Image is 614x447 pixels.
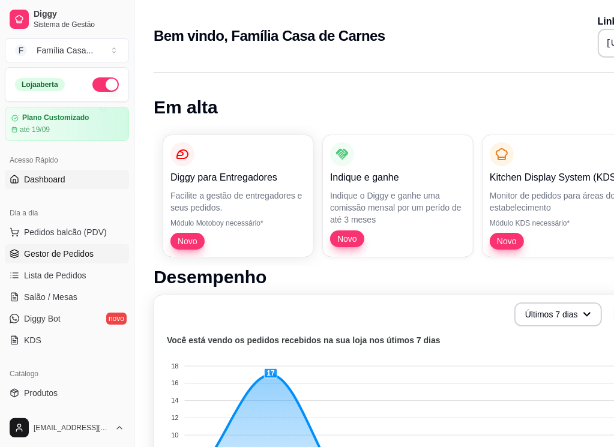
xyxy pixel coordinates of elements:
a: Dashboard [5,170,129,189]
button: [EMAIL_ADDRESS][DOMAIN_NAME] [5,413,129,442]
a: Diggy Botnovo [5,309,129,328]
div: Acesso Rápido [5,151,129,170]
a: Produtos [5,383,129,403]
p: Diggy para Entregadores [170,170,306,185]
span: Diggy Bot [24,313,61,325]
button: Pedidos balcão (PDV) [5,223,129,242]
a: Plano Customizadoaté 19/09 [5,107,129,141]
button: Select a team [5,38,129,62]
a: Gestor de Pedidos [5,244,129,263]
article: até 19/09 [20,125,50,134]
span: Dashboard [24,173,65,185]
span: Produtos [24,387,58,399]
p: Módulo Motoboy necessário* [170,218,306,228]
button: Diggy para EntregadoresFacilite a gestão de entregadores e seus pedidos.Módulo Motoboy necessário... [163,135,313,257]
span: Novo [333,233,362,245]
span: Gestor de Pedidos [24,248,94,260]
button: Alterar Status [92,77,119,92]
span: Novo [492,235,522,247]
a: Complementos [5,405,129,424]
tspan: 12 [171,414,178,421]
div: Dia a dia [5,203,129,223]
span: Novo [173,235,202,247]
a: Salão / Mesas [5,287,129,307]
tspan: 16 [171,380,178,387]
a: Lista de Pedidos [5,266,129,285]
span: [EMAIL_ADDRESS][DOMAIN_NAME] [34,423,110,433]
tspan: 14 [171,397,178,404]
h2: Bem vindo, Família Casa de Carnes [154,26,385,46]
span: Diggy [34,9,124,20]
span: Salão / Mesas [24,291,77,303]
p: Indique e ganhe [330,170,466,185]
span: F [15,44,27,56]
span: Sistema de Gestão [34,20,124,29]
tspan: 10 [171,431,178,439]
button: Indique e ganheIndique o Diggy e ganhe uma comissão mensal por um perído de até 3 mesesNovo [323,135,473,257]
p: Indique o Diggy e ganhe uma comissão mensal por um perído de até 3 meses [330,190,466,226]
div: Catálogo [5,364,129,383]
div: Loja aberta [15,78,65,91]
tspan: 18 [171,362,178,370]
p: Facilite a gestão de entregadores e seus pedidos. [170,190,306,214]
div: Família Casa ... [37,44,93,56]
span: Pedidos balcão (PDV) [24,226,107,238]
text: Você está vendo os pedidos recebidos na sua loja nos útimos 7 dias [167,336,441,346]
button: Últimos 7 dias [514,302,602,326]
span: KDS [24,334,41,346]
span: Lista de Pedidos [24,269,86,281]
a: KDS [5,331,129,350]
a: DiggySistema de Gestão [5,5,129,34]
article: Plano Customizado [22,113,89,122]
